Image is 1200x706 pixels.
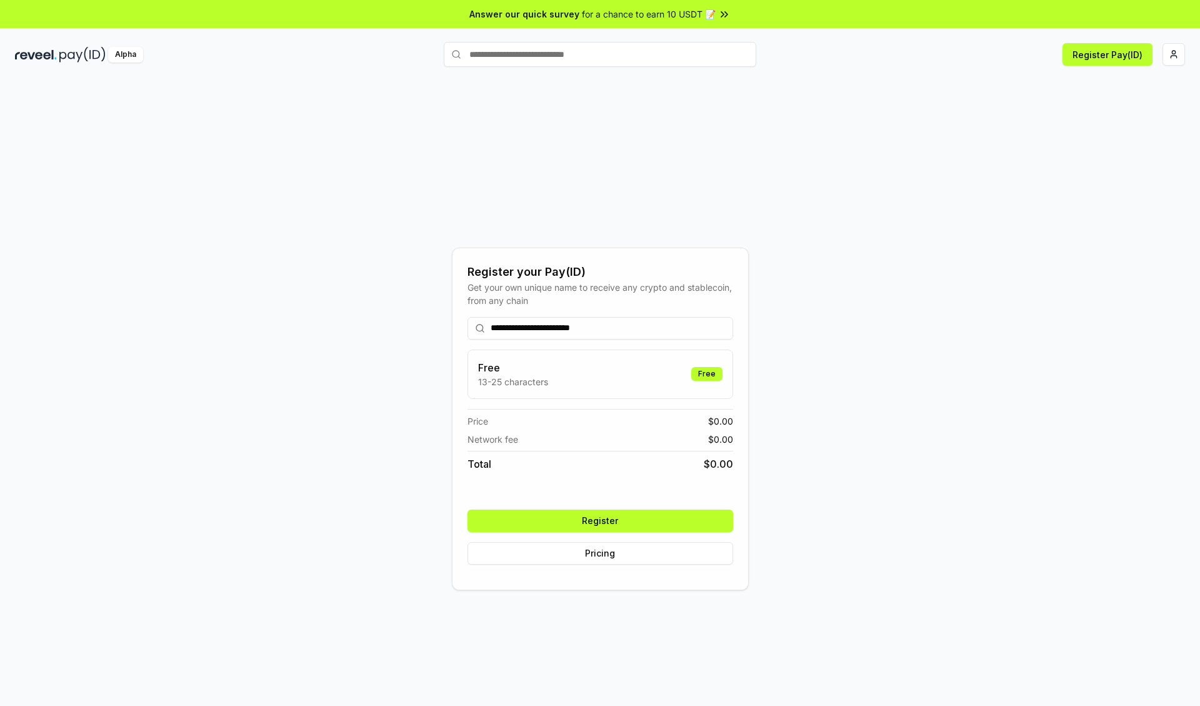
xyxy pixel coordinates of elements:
[469,8,579,21] span: Answer our quick survey
[478,375,548,388] p: 13-25 characters
[467,456,491,472] span: Total
[59,47,106,63] img: pay_id
[467,433,518,446] span: Network fee
[691,367,722,381] div: Free
[708,415,733,428] span: $ 0.00
[467,510,733,532] button: Register
[467,263,733,281] div: Register your Pay(ID)
[582,8,716,21] span: for a chance to earn 10 USDT 📝
[467,415,488,428] span: Price
[15,47,57,63] img: reveel_dark
[467,542,733,565] button: Pricing
[467,281,733,307] div: Get your own unique name to receive any crypto and stablecoin, from any chain
[708,433,733,446] span: $ 0.00
[478,360,548,375] h3: Free
[1062,43,1152,66] button: Register Pay(ID)
[108,47,143,63] div: Alpha
[704,456,733,472] span: $ 0.00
